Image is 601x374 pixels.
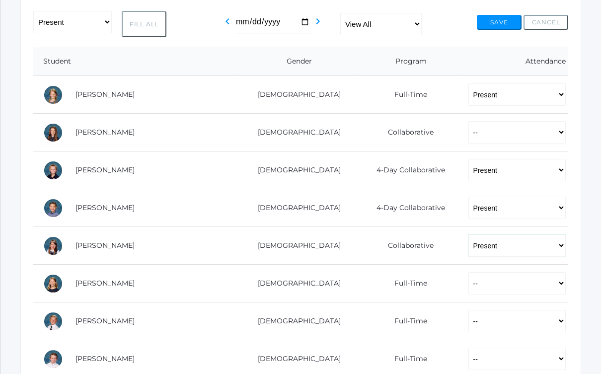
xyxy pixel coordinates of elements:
[75,354,135,363] a: [PERSON_NAME]
[75,165,135,174] a: [PERSON_NAME]
[235,47,356,76] th: Gender
[43,311,63,331] div: Ian Doyle
[356,76,458,114] td: Full-Time
[122,11,166,37] button: Fill All
[477,15,522,30] button: Save
[356,189,458,227] td: 4-Day Collaborative
[43,160,63,180] div: Levi Beaty
[75,128,135,137] a: [PERSON_NAME]
[356,302,458,340] td: Full-Time
[356,265,458,302] td: Full-Time
[235,151,356,189] td: [DEMOGRAPHIC_DATA]
[312,15,324,27] i: chevron_right
[312,20,324,29] a: chevron_right
[43,123,63,143] div: Claire Arnold
[33,47,235,76] th: Student
[235,227,356,265] td: [DEMOGRAPHIC_DATA]
[43,349,63,369] div: Timothy Edlin
[43,85,63,105] div: Amelia Adams
[43,274,63,294] div: Haelyn Bradley
[75,203,135,212] a: [PERSON_NAME]
[235,114,356,151] td: [DEMOGRAPHIC_DATA]
[222,20,233,29] a: chevron_left
[75,316,135,325] a: [PERSON_NAME]
[75,241,135,250] a: [PERSON_NAME]
[235,189,356,227] td: [DEMOGRAPHIC_DATA]
[43,236,63,256] div: Brynn Boyer
[356,47,458,76] th: Program
[75,90,135,99] a: [PERSON_NAME]
[458,47,568,76] th: Attendance
[75,279,135,288] a: [PERSON_NAME]
[222,15,233,27] i: chevron_left
[235,76,356,114] td: [DEMOGRAPHIC_DATA]
[43,198,63,218] div: James Bernardi
[356,227,458,265] td: Collaborative
[356,114,458,151] td: Collaborative
[524,15,568,30] button: Cancel
[235,265,356,302] td: [DEMOGRAPHIC_DATA]
[235,302,356,340] td: [DEMOGRAPHIC_DATA]
[356,151,458,189] td: 4-Day Collaborative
